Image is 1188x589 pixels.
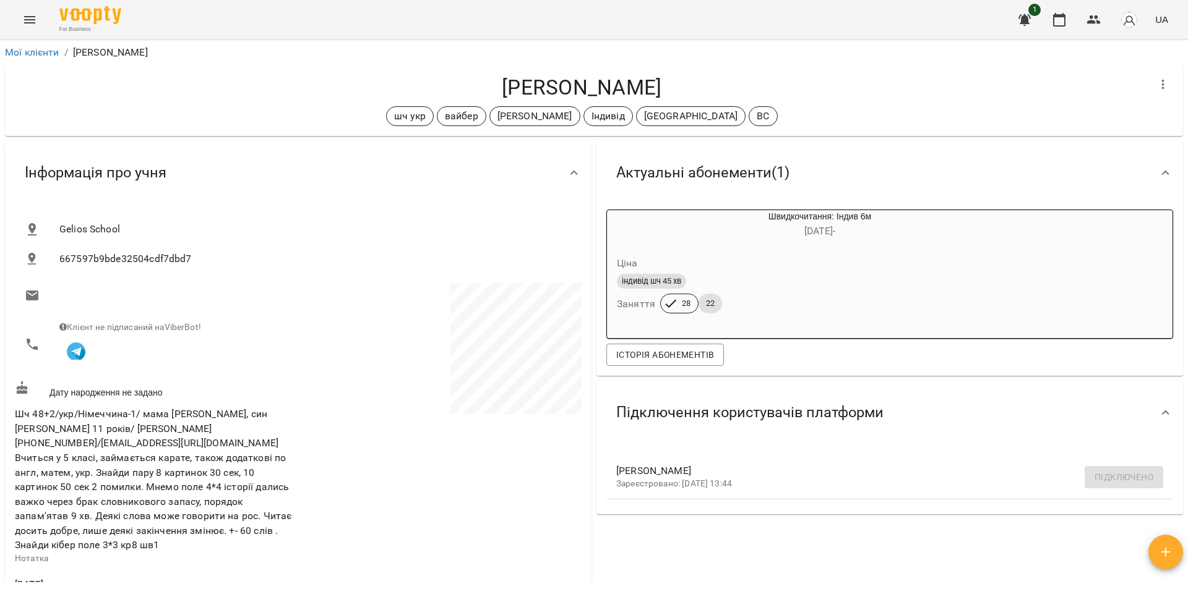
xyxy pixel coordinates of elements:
[59,25,121,33] span: For Business
[699,298,722,309] span: 22
[59,6,121,24] img: Voopty Logo
[497,109,572,124] p: [PERSON_NAME]
[616,464,1143,478] span: [PERSON_NAME]
[749,106,777,126] div: ВС
[1150,8,1173,31] button: UA
[59,334,93,367] button: Клієнт підписаний на VooptyBot
[617,255,638,272] h6: Ціна
[583,106,633,126] div: Індивід
[607,210,973,328] button: Швидкочитання: Індив 6м[DATE]- Цінаіндивід шч 45 хвЗаняття2822
[25,163,166,182] span: Інформація про учня
[674,298,698,309] span: 28
[5,46,59,58] a: Мої клієнти
[596,141,1183,205] div: Актуальні абонементи(1)
[1155,13,1168,26] span: UA
[437,106,486,126] div: вайбер
[1028,4,1041,16] span: 1
[15,5,45,35] button: Menu
[489,106,580,126] div: [PERSON_NAME]
[617,276,686,287] span: індивід шч 45 хв
[616,163,790,182] span: Актуальні абонементи ( 1 )
[616,403,884,422] span: Підключення користувачів платформи
[1121,11,1138,28] img: avatar_s.png
[15,75,1148,100] h4: [PERSON_NAME]
[15,553,296,565] p: Нотатка
[666,210,973,240] div: Швидкочитання: Індив 6м
[445,109,478,124] p: вайбер
[606,344,724,366] button: Історія абонементів
[636,106,746,126] div: [GEOGRAPHIC_DATA]
[59,252,572,266] span: 667597b9bde32504cdf7dbd7
[59,222,572,237] span: Gelios School
[616,347,714,362] span: Історія абонементів
[596,381,1183,444] div: Підключення користувачів платформи
[5,141,592,205] div: Інформація про учня
[15,408,291,551] span: Шч 48+2/укр/Німеччина-1/ мама [PERSON_NAME], син [PERSON_NAME] 11 років/ [PERSON_NAME] [PHONE_NUM...
[386,106,434,126] div: шч укр
[67,342,85,361] img: Telegram
[617,295,655,313] h6: Заняття
[757,109,769,124] p: ВС
[394,109,426,124] p: шч укр
[804,225,835,237] span: [DATE] -
[592,109,625,124] p: Індивід
[12,378,298,401] div: Дату народження не задано
[607,210,666,240] div: Швидкочитання: Індив 6м
[73,45,148,60] p: [PERSON_NAME]
[64,45,68,60] li: /
[5,45,1183,60] nav: breadcrumb
[644,109,738,124] p: [GEOGRAPHIC_DATA]
[616,478,1143,490] p: Зареєстровано: [DATE] 13:44
[59,322,201,332] span: Клієнт не підписаний на ViberBot!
